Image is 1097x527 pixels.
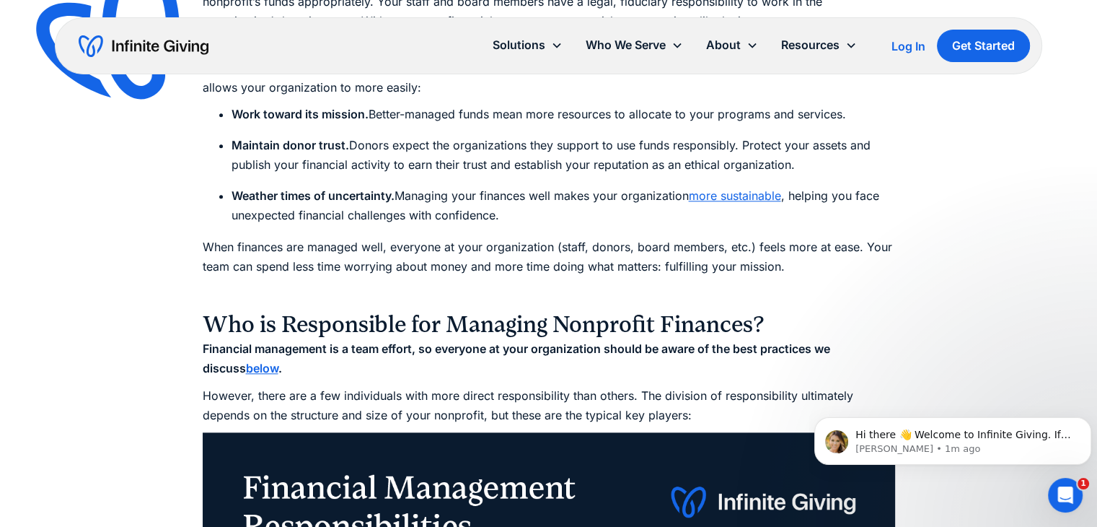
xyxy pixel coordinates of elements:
[246,361,278,375] a: below
[1078,478,1089,489] span: 1
[689,188,781,203] a: more sustainable
[891,40,925,52] div: Log In
[937,30,1030,62] a: Get Started
[232,107,369,121] strong: Work toward its mission.
[586,35,666,55] div: Who We Serve
[278,361,282,375] strong: .
[706,35,741,55] div: About
[809,387,1097,488] iframe: Intercom notifications message
[232,138,349,152] strong: Maintain donor trust.
[493,35,545,55] div: Solutions
[203,386,895,425] p: However, there are a few individuals with more direct responsibility than others. The division of...
[781,35,840,55] div: Resources
[232,186,895,225] li: Managing your finances well makes your organization , helping you face unexpected financial chall...
[574,30,695,61] div: Who We Serve
[695,30,770,61] div: About
[481,30,574,61] div: Solutions
[203,238,895,276] p: When finances are managed well, everyone at your organization (staff, donors, board members, etc....
[232,136,895,175] li: Donors expect the organizations they support to use funds responsibly. Protect your assets and pu...
[203,284,895,303] p: ‍
[79,35,208,58] a: home
[891,38,925,55] a: Log In
[1048,478,1083,513] iframe: Intercom live chat
[232,105,895,124] li: Better-managed funds mean more resources to allocate to your programs and services.
[770,30,868,61] div: Resources
[203,310,895,339] h3: Who is Responsible for Managing Nonprofit Finances?
[203,341,830,375] strong: Financial management is a team effort, so everyone at your organization should be aware of the be...
[232,188,395,203] strong: Weather times of uncertainty.
[203,58,895,97] p: Beyond fulfilling your legal and ethical obligations, effective nonprofit financial management co...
